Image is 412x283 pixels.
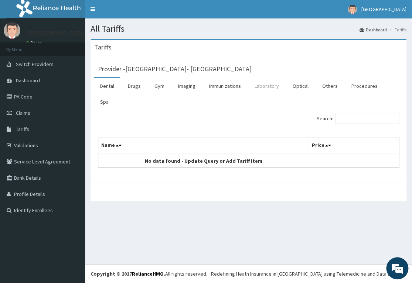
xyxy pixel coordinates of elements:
[98,154,309,168] td: No data found - Update Query or Add Tariff Item
[309,137,399,154] th: Price
[94,44,112,51] h3: Tariffs
[38,41,124,51] div: Chat with us now
[94,78,120,94] a: Dental
[348,5,357,14] img: User Image
[4,201,141,227] textarea: Type your message and hit 'Enter'
[14,37,30,55] img: d_794563401_company_1708531726252_794563401
[203,78,247,94] a: Immunizations
[26,30,87,37] p: [GEOGRAPHIC_DATA]
[360,27,387,33] a: Dashboard
[361,6,406,13] span: [GEOGRAPHIC_DATA]
[16,61,54,68] span: Switch Providers
[345,78,384,94] a: Procedures
[16,126,29,132] span: Tariffs
[91,270,165,277] strong: Copyright © 2017 .
[121,4,139,21] div: Minimize live chat window
[172,78,201,94] a: Imaging
[317,113,399,124] label: Search:
[211,270,406,277] div: Redefining Heath Insurance in [GEOGRAPHIC_DATA] using Telemedicine and Data Science!
[388,27,406,33] li: Tariffs
[16,110,30,116] span: Claims
[149,78,170,94] a: Gym
[26,40,44,45] a: Online
[98,66,252,72] h3: Provider - [GEOGRAPHIC_DATA]- [GEOGRAPHIC_DATA]
[249,78,285,94] a: Laboratory
[91,24,406,34] h1: All Tariffs
[43,93,102,168] span: We're online!
[4,22,20,39] img: User Image
[16,77,40,84] span: Dashboard
[94,94,115,110] a: Spa
[287,78,314,94] a: Optical
[336,113,399,124] input: Search:
[85,264,412,283] footer: All rights reserved.
[98,137,309,154] th: Name
[122,78,147,94] a: Drugs
[316,78,344,94] a: Others
[132,270,164,277] a: RelianceHMO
